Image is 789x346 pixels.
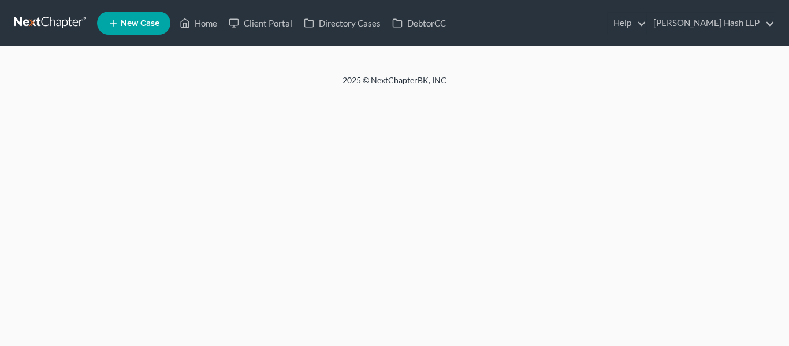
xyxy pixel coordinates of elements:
[298,13,386,34] a: Directory Cases
[647,13,775,34] a: [PERSON_NAME] Hash LLP
[223,13,298,34] a: Client Portal
[608,13,646,34] a: Help
[174,13,223,34] a: Home
[386,13,452,34] a: DebtorCC
[65,75,724,95] div: 2025 © NextChapterBK, INC
[97,12,170,35] new-legal-case-button: New Case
